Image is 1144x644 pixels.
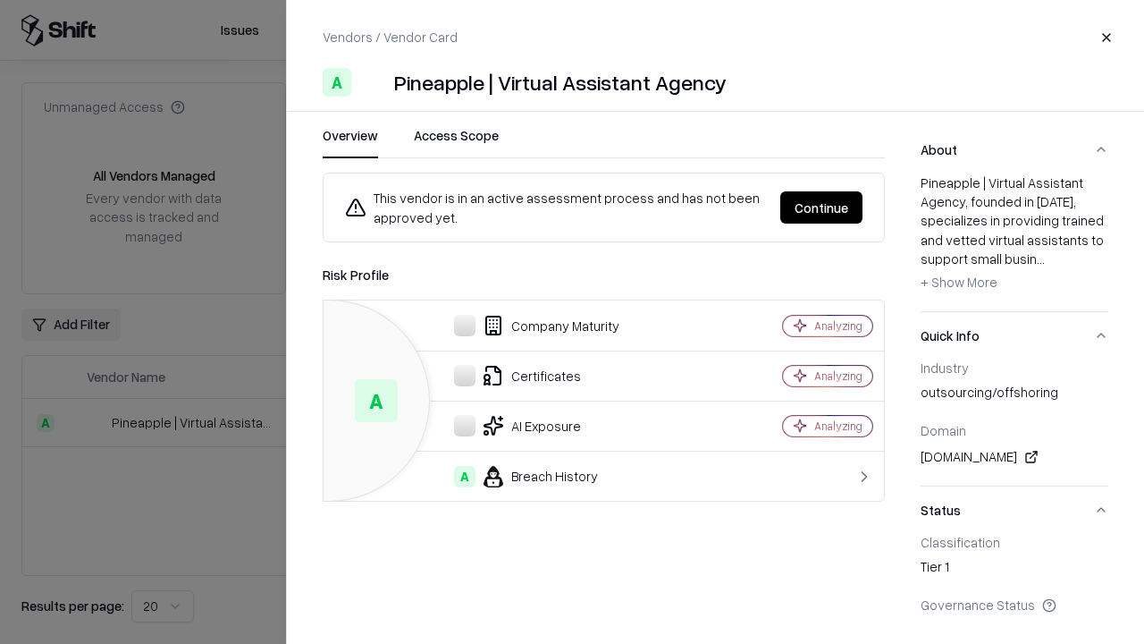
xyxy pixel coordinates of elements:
div: Analyzing [814,369,862,384]
button: About [921,126,1108,174]
span: ... [1037,250,1045,267]
div: Analyzing [814,318,862,334]
div: Certificates [338,365,720,386]
span: + Show More [921,274,997,290]
div: A [323,68,351,97]
div: Company Maturity [338,315,720,336]
div: Pineapple | Virtual Assistant Agency [394,68,727,97]
button: Access Scope [414,126,499,158]
div: Breach History [338,466,720,487]
div: Pineapple | Virtual Assistant Agency, founded in [DATE], specializes in providing trained and vet... [921,174,1108,297]
div: A [355,379,398,422]
div: Tier 1 [921,557,1108,582]
div: Quick Info [921,360,1108,486]
div: AI Exposure [338,415,720,436]
div: Analyzing [814,419,862,434]
div: A [454,466,475,487]
div: Risk Profile [323,264,885,285]
div: About [921,174,1108,311]
div: [DOMAIN_NAME] [921,446,1108,468]
div: outsourcing/offshoring [921,383,1108,408]
button: Continue [780,191,862,224]
p: Vendors / Vendor Card [323,28,458,47]
div: Domain [921,422,1108,438]
div: Governance Status [921,597,1108,613]
div: Industry [921,360,1108,376]
button: Quick Info [921,312,1108,360]
button: + Show More [921,268,997,297]
div: Classification [921,534,1108,550]
button: Overview [323,126,378,158]
img: Pineapple | Virtual Assistant Agency [358,68,387,97]
button: Status [921,487,1108,534]
div: This vendor is in an active assessment process and has not been approved yet. [345,188,766,227]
